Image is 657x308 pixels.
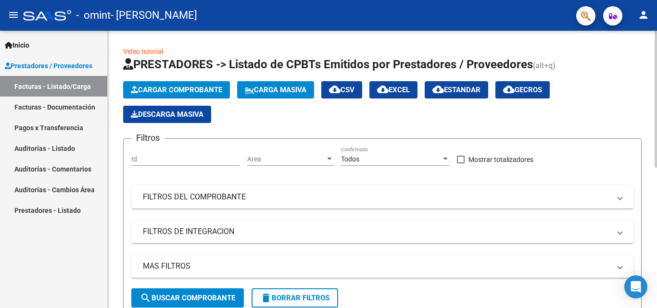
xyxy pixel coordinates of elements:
span: EXCEL [377,86,410,94]
button: Carga Masiva [237,81,314,99]
button: EXCEL [369,81,417,99]
button: Estandar [425,81,488,99]
h3: Filtros [131,131,164,145]
button: CSV [321,81,362,99]
button: Buscar Comprobante [131,288,244,308]
button: Gecros [495,81,550,99]
mat-expansion-panel-header: MAS FILTROS [131,255,633,278]
span: Area [247,155,325,163]
mat-icon: cloud_download [432,84,444,95]
span: Gecros [503,86,542,94]
mat-panel-title: FILTROS DE INTEGRACION [143,226,610,237]
button: Borrar Filtros [252,288,338,308]
mat-panel-title: MAS FILTROS [143,261,610,271]
span: - [PERSON_NAME] [111,5,197,26]
span: Estandar [432,86,480,94]
span: - omint [76,5,111,26]
mat-icon: delete [260,292,272,304]
mat-icon: cloud_download [377,84,389,95]
mat-expansion-panel-header: FILTROS DEL COMPROBANTE [131,185,633,209]
div: Open Intercom Messenger [624,275,647,298]
app-download-masive: Descarga masiva de comprobantes (adjuntos) [123,106,211,123]
span: Carga Masiva [245,86,306,94]
span: Todos [341,155,359,163]
mat-icon: cloud_download [329,84,341,95]
span: CSV [329,86,354,94]
mat-panel-title: FILTROS DEL COMPROBANTE [143,192,610,202]
mat-icon: cloud_download [503,84,515,95]
mat-icon: person [638,9,649,21]
mat-icon: menu [8,9,19,21]
button: Cargar Comprobante [123,81,230,99]
span: Mostrar totalizadores [468,154,533,165]
span: (alt+q) [533,61,556,70]
span: PRESTADORES -> Listado de CPBTs Emitidos por Prestadores / Proveedores [123,58,533,71]
span: Descarga Masiva [131,110,203,119]
span: Borrar Filtros [260,294,329,302]
span: Buscar Comprobante [140,294,235,302]
mat-expansion-panel-header: FILTROS DE INTEGRACION [131,220,633,243]
span: Cargar Comprobante [131,86,222,94]
button: Descarga Masiva [123,106,211,123]
a: Video tutorial [123,48,163,55]
span: Prestadores / Proveedores [5,61,92,71]
span: Inicio [5,40,29,50]
mat-icon: search [140,292,152,304]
